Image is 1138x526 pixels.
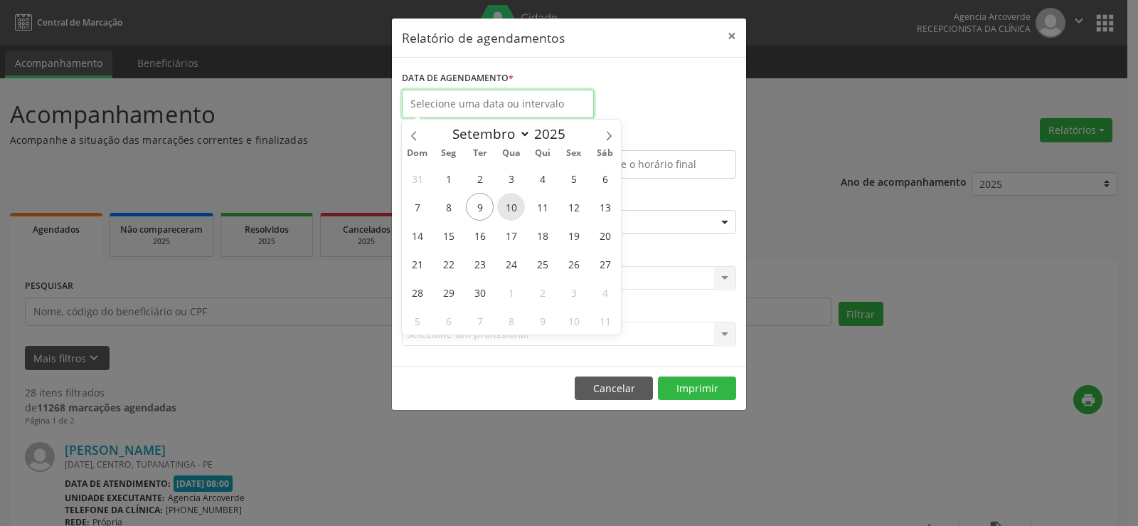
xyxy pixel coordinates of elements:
select: Month [445,124,531,144]
span: Setembro 10, 2025 [497,193,525,221]
span: Setembro 27, 2025 [591,250,619,278]
span: Setembro 19, 2025 [560,221,587,249]
span: Outubro 10, 2025 [560,307,587,335]
span: Sáb [590,149,621,158]
span: Outubro 8, 2025 [497,307,525,335]
button: Cancelar [575,377,653,401]
input: Selecione uma data ou intervalo [402,90,594,118]
span: Setembro 11, 2025 [528,193,556,221]
span: Setembro 1, 2025 [435,164,462,192]
span: Qui [527,149,558,158]
span: Outubro 6, 2025 [435,307,462,335]
span: Setembro 8, 2025 [435,193,462,221]
span: Outubro 3, 2025 [560,278,587,306]
span: Setembro 25, 2025 [528,250,556,278]
span: Setembro 16, 2025 [466,221,494,249]
span: Setembro 24, 2025 [497,250,525,278]
input: Selecione o horário final [573,150,736,179]
span: Setembro 15, 2025 [435,221,462,249]
span: Setembro 14, 2025 [403,221,431,249]
span: Setembro 30, 2025 [466,278,494,306]
span: Seg [433,149,464,158]
span: Outubro 11, 2025 [591,307,619,335]
span: Setembro 6, 2025 [591,164,619,192]
span: Setembro 28, 2025 [403,278,431,306]
span: Outubro 7, 2025 [466,307,494,335]
span: Setembro 21, 2025 [403,250,431,278]
span: Outubro 9, 2025 [528,307,556,335]
span: Qua [496,149,527,158]
span: Setembro 13, 2025 [591,193,619,221]
span: Outubro 1, 2025 [497,278,525,306]
button: Close [718,19,746,53]
span: Setembro 20, 2025 [591,221,619,249]
span: Outubro 4, 2025 [591,278,619,306]
span: Setembro 3, 2025 [497,164,525,192]
span: Setembro 26, 2025 [560,250,587,278]
button: Imprimir [658,377,736,401]
span: Setembro 18, 2025 [528,221,556,249]
span: Setembro 23, 2025 [466,250,494,278]
span: Setembro 2, 2025 [466,164,494,192]
span: Setembro 5, 2025 [560,164,587,192]
span: Dom [402,149,433,158]
span: Setembro 17, 2025 [497,221,525,249]
span: Sex [558,149,590,158]
span: Setembro 29, 2025 [435,278,462,306]
h5: Relatório de agendamentos [402,28,565,47]
span: Ter [464,149,496,158]
span: Agosto 31, 2025 [403,164,431,192]
span: Setembro 9, 2025 [466,193,494,221]
input: Year [531,125,578,143]
span: Setembro 22, 2025 [435,250,462,278]
label: DATA DE AGENDAMENTO [402,68,514,90]
span: Setembro 12, 2025 [560,193,587,221]
label: ATÉ [573,128,736,150]
span: Outubro 2, 2025 [528,278,556,306]
span: Setembro 4, 2025 [528,164,556,192]
span: Outubro 5, 2025 [403,307,431,335]
span: Setembro 7, 2025 [403,193,431,221]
